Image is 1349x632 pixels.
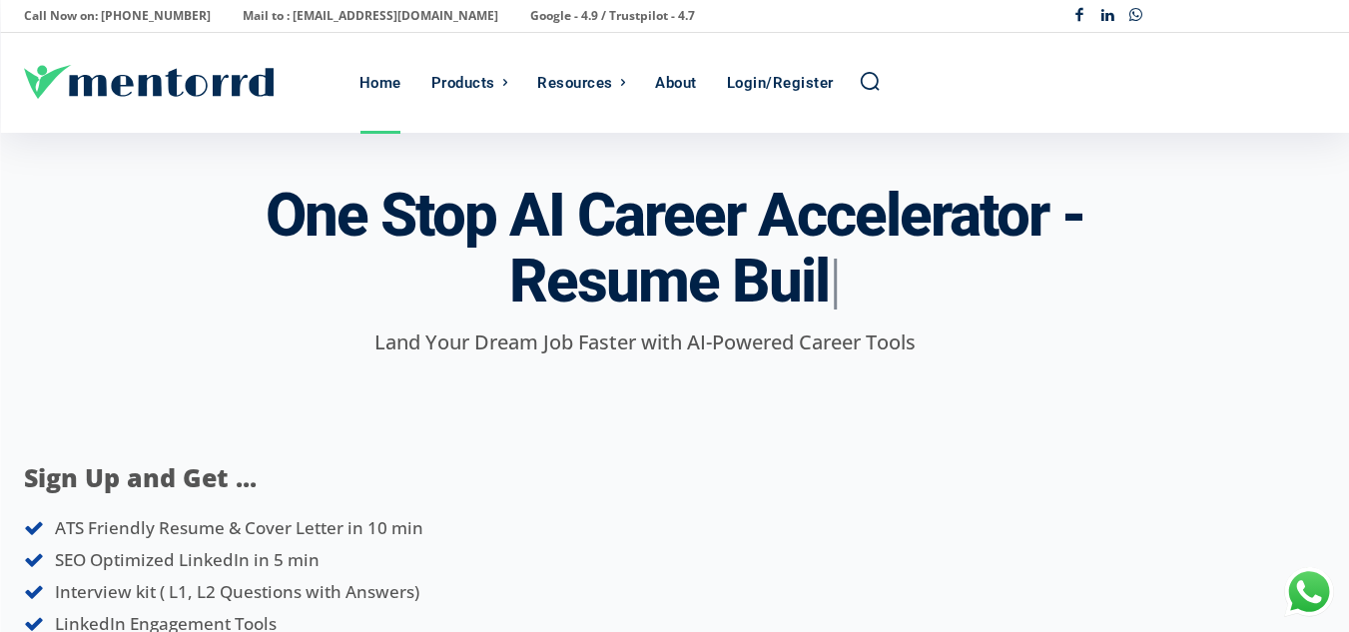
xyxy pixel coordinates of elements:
span: | [829,246,840,316]
h3: One Stop AI Career Accelerator - [266,183,1084,315]
div: Chat with Us [1284,567,1334,617]
p: Sign Up and Get ... [24,459,591,497]
span: Resume Buil [509,246,829,316]
div: Resources [537,33,613,133]
a: Facebook [1064,2,1093,31]
div: Home [359,33,401,133]
p: Mail to : [EMAIL_ADDRESS][DOMAIN_NAME] [243,2,498,30]
p: Land Your Dream Job Faster with AI-Powered Career Tools [24,327,1265,357]
a: Home [349,33,411,133]
p: Call Now on: [PHONE_NUMBER] [24,2,211,30]
a: Login/Register [717,33,844,133]
span: Interview kit ( L1, L2 Questions with Answers) [55,580,419,603]
a: Linkedin [1093,2,1122,31]
div: Products [431,33,495,133]
p: Google - 4.9 / Trustpilot - 4.7 [530,2,695,30]
a: Resources [527,33,635,133]
a: About [645,33,707,133]
a: Search [859,70,881,92]
a: Products [421,33,518,133]
a: Logo [24,65,349,99]
a: Whatsapp [1121,2,1150,31]
div: Login/Register [727,33,834,133]
span: SEO Optimized LinkedIn in 5 min [55,548,320,571]
div: About [655,33,697,133]
span: ATS Friendly Resume & Cover Letter in 10 min [55,516,423,539]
